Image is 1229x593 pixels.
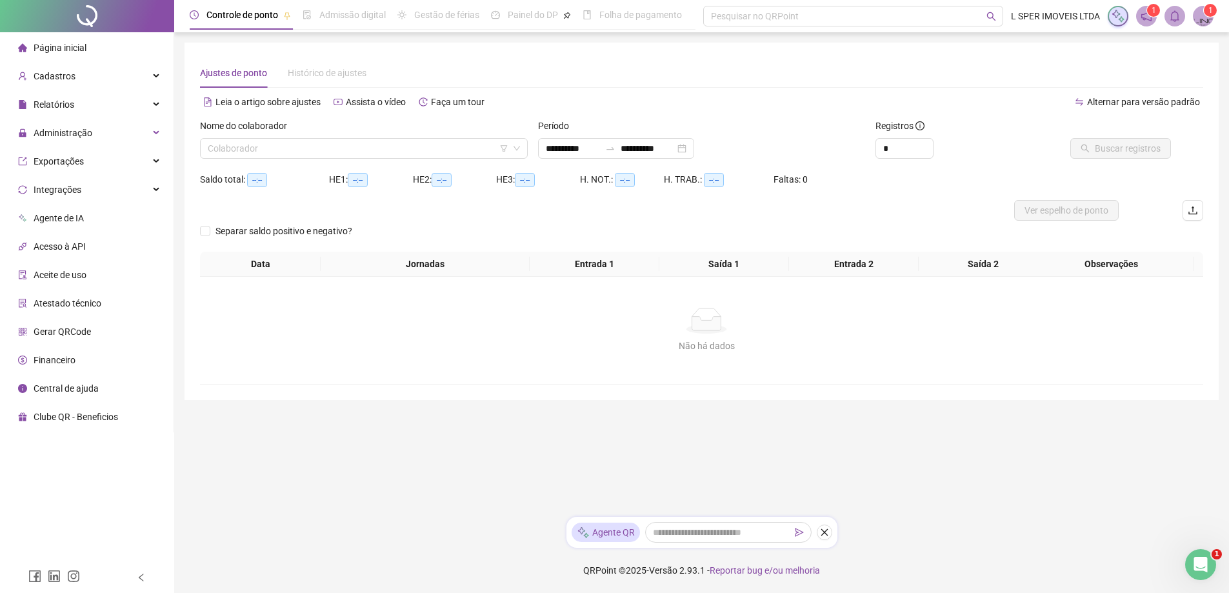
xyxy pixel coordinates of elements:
[34,71,75,81] span: Cadastros
[34,128,92,138] span: Administração
[174,548,1229,593] footer: QRPoint © 2025 - 2.93.1 -
[820,528,829,537] span: close
[508,10,558,20] span: Painel do DP
[615,173,635,187] span: --:--
[34,185,81,195] span: Integrações
[190,10,199,19] span: clock-circle
[348,173,368,187] span: --:--
[605,143,615,154] span: to
[34,43,86,53] span: Página inicial
[1152,6,1156,15] span: 1
[334,97,343,106] span: youtube
[34,298,101,308] span: Atestado técnico
[649,565,677,576] span: Versão
[28,570,41,583] span: facebook
[34,156,84,166] span: Exportações
[1212,549,1222,559] span: 1
[34,241,86,252] span: Acesso à API
[18,384,27,393] span: info-circle
[18,270,27,279] span: audit
[1208,6,1213,15] span: 1
[18,185,27,194] span: sync
[18,327,27,336] span: qrcode
[1111,9,1125,23] img: sparkle-icon.fc2bf0ac1784a2077858766a79e2daf3.svg
[215,339,1197,353] div: Não há dados
[599,10,682,20] span: Folha de pagamento
[283,12,291,19] span: pushpin
[1087,97,1200,107] span: Alternar para versão padrão
[34,213,84,223] span: Agente de IA
[513,145,521,152] span: down
[704,173,724,187] span: --:--
[664,172,774,187] div: H. TRAB.:
[515,173,535,187] span: --:--
[577,526,590,539] img: sparkle-icon.fc2bf0ac1784a2077858766a79e2daf3.svg
[572,523,640,542] div: Agente QR
[500,145,508,152] span: filter
[1204,4,1217,17] sup: Atualize o seu contato no menu Meus Dados
[247,173,267,187] span: --:--
[200,172,329,187] div: Saldo total:
[34,355,75,365] span: Financeiro
[432,173,452,187] span: --:--
[18,128,27,137] span: lock
[580,172,664,187] div: H. NOT.:
[200,66,267,80] div: Ajustes de ponto
[319,10,386,20] span: Admissão digital
[34,383,99,394] span: Central de ajuda
[1169,10,1181,22] span: bell
[583,10,592,19] span: book
[1185,549,1216,580] iframe: Intercom live chat
[1029,252,1194,277] th: Observações
[329,172,413,187] div: HE 1:
[710,565,820,576] span: Reportar bug e/ou melhoria
[215,97,321,107] span: Leia o artigo sobre ajustes
[1075,97,1084,106] span: swap
[203,97,212,106] span: file-text
[18,356,27,365] span: dollar
[18,72,27,81] span: user-add
[34,412,118,422] span: Clube QR - Beneficios
[200,252,321,277] th: Data
[18,299,27,308] span: solution
[18,242,27,251] span: api
[321,252,530,277] th: Jornadas
[303,10,312,19] span: file-done
[875,119,924,133] span: Registros
[419,97,428,106] span: history
[1034,257,1188,271] span: Observações
[413,172,497,187] div: HE 2:
[659,252,789,277] th: Saída 1
[1011,9,1100,23] span: L SPER IMOVEIS LTDA
[34,270,86,280] span: Aceite de uso
[346,97,406,107] span: Assista o vídeo
[919,252,1048,277] th: Saída 2
[1147,4,1160,17] sup: 1
[18,100,27,109] span: file
[137,573,146,582] span: left
[496,172,580,187] div: HE 3:
[206,10,278,20] span: Controle de ponto
[34,327,91,337] span: Gerar QRCode
[1070,138,1171,159] button: Buscar registros
[915,121,924,130] span: info-circle
[414,10,479,20] span: Gestão de férias
[431,97,485,107] span: Faça um tour
[795,528,804,537] span: send
[67,570,80,583] span: instagram
[18,43,27,52] span: home
[605,143,615,154] span: swap-right
[538,119,577,133] label: Período
[774,174,808,185] span: Faltas: 0
[18,412,27,421] span: gift
[200,119,295,133] label: Nome do colaborador
[491,10,500,19] span: dashboard
[1194,6,1213,26] img: 17731
[397,10,406,19] span: sun
[48,570,61,583] span: linkedin
[34,99,74,110] span: Relatórios
[530,252,659,277] th: Entrada 1
[210,224,357,238] span: Separar saldo positivo e negativo?
[563,12,571,19] span: pushpin
[18,157,27,166] span: export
